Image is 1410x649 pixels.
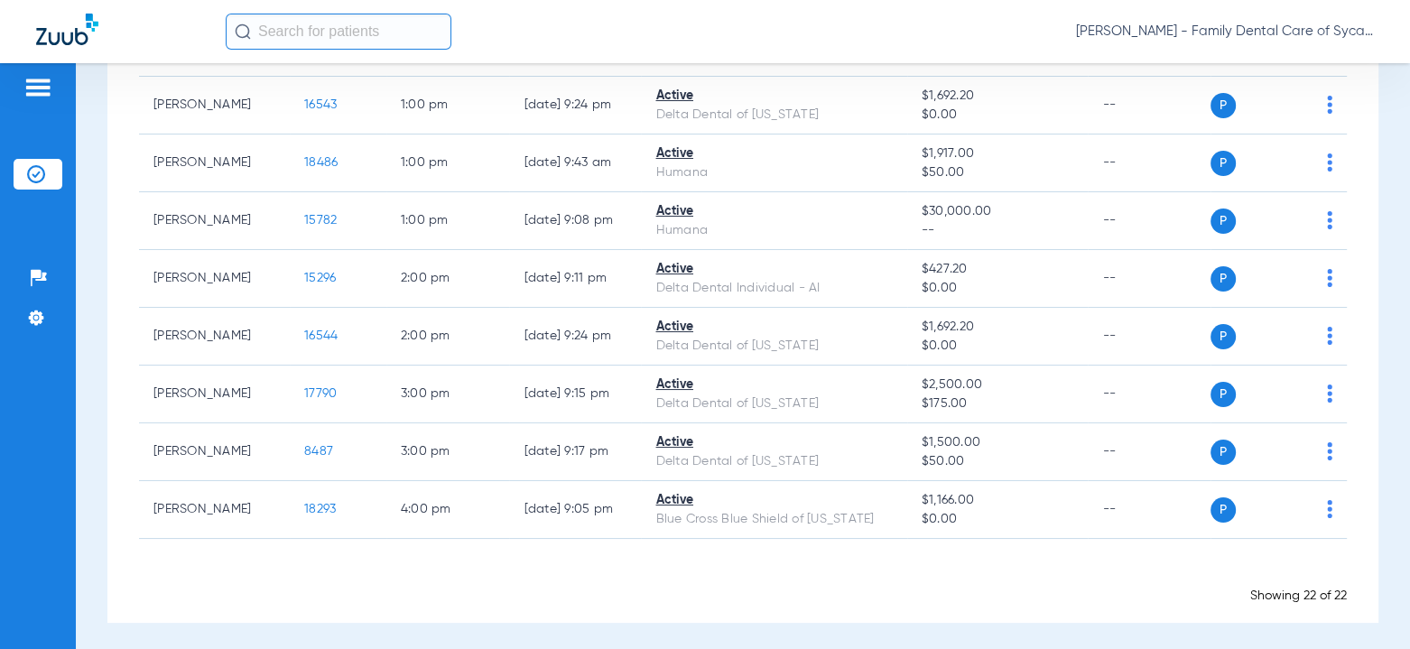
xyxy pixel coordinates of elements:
span: P [1211,324,1236,349]
td: [DATE] 9:15 PM [509,366,641,423]
td: 1:00 PM [386,134,510,192]
span: P [1211,497,1236,523]
td: -- [1088,481,1210,539]
img: group-dot-blue.svg [1327,211,1332,229]
span: P [1211,266,1236,292]
div: Active [655,375,892,394]
span: $0.00 [922,279,1074,298]
input: Search for patients [226,14,451,50]
span: $1,166.00 [922,491,1074,510]
div: Delta Dental of [US_STATE] [655,106,892,125]
span: $1,692.20 [922,318,1074,337]
span: -- [922,221,1074,240]
div: Humana [655,163,892,182]
span: 17790 [304,387,337,400]
span: $427.20 [922,260,1074,279]
div: Active [655,318,892,337]
span: 15296 [304,272,336,284]
div: Active [655,491,892,510]
span: 15782 [304,214,337,227]
td: 4:00 PM [386,481,510,539]
td: [PERSON_NAME] [139,481,290,539]
td: [DATE] 9:43 AM [509,134,641,192]
td: [DATE] 9:08 PM [509,192,641,250]
span: [PERSON_NAME] - Family Dental Care of Sycamore [1076,23,1374,41]
img: group-dot-blue.svg [1327,385,1332,403]
div: Blue Cross Blue Shield of [US_STATE] [655,510,892,529]
div: Active [655,202,892,221]
span: $1,917.00 [922,144,1074,163]
img: group-dot-blue.svg [1327,442,1332,460]
span: 16543 [304,98,337,111]
span: $175.00 [922,394,1074,413]
td: [DATE] 9:17 PM [509,423,641,481]
td: 3:00 PM [386,366,510,423]
div: Active [655,433,892,452]
td: [PERSON_NAME] [139,366,290,423]
img: group-dot-blue.svg [1327,153,1332,172]
span: $50.00 [922,163,1074,182]
span: $1,500.00 [922,433,1074,452]
span: $2,500.00 [922,375,1074,394]
td: [PERSON_NAME] [139,134,290,192]
span: 18293 [304,503,336,515]
td: [PERSON_NAME] [139,192,290,250]
span: $0.00 [922,337,1074,356]
img: group-dot-blue.svg [1327,269,1332,287]
span: P [1211,93,1236,118]
span: 18486 [304,156,338,169]
div: Active [655,87,892,106]
span: Showing 22 of 22 [1250,589,1347,602]
div: Active [655,144,892,163]
td: [PERSON_NAME] [139,77,290,134]
td: [DATE] 9:24 PM [509,308,641,366]
span: 8487 [304,445,333,458]
td: [PERSON_NAME] [139,308,290,366]
td: -- [1088,308,1210,366]
div: Active [655,260,892,279]
td: -- [1088,423,1210,481]
span: $50.00 [922,452,1074,471]
td: -- [1088,192,1210,250]
td: 2:00 PM [386,250,510,308]
div: Humana [655,221,892,240]
div: Delta Dental of [US_STATE] [655,337,892,356]
img: Zuub Logo [36,14,98,45]
td: 1:00 PM [386,77,510,134]
img: Search Icon [235,23,251,40]
td: -- [1088,366,1210,423]
td: 2:00 PM [386,308,510,366]
td: [PERSON_NAME] [139,423,290,481]
span: P [1211,151,1236,176]
div: Delta Dental Individual - AI [655,279,892,298]
td: -- [1088,77,1210,134]
td: -- [1088,250,1210,308]
td: [PERSON_NAME] [139,250,290,308]
div: Delta Dental of [US_STATE] [655,452,892,471]
img: group-dot-blue.svg [1327,96,1332,114]
span: $0.00 [922,510,1074,529]
td: 3:00 PM [386,423,510,481]
td: [DATE] 9:05 PM [509,481,641,539]
img: group-dot-blue.svg [1327,327,1332,345]
img: hamburger-icon [23,77,52,98]
td: -- [1088,134,1210,192]
span: P [1211,382,1236,407]
span: P [1211,440,1236,465]
span: 16544 [304,329,338,342]
td: [DATE] 9:11 PM [509,250,641,308]
span: $0.00 [922,106,1074,125]
div: Delta Dental of [US_STATE] [655,394,892,413]
span: $1,692.20 [922,87,1074,106]
span: $30,000.00 [922,202,1074,221]
img: group-dot-blue.svg [1327,500,1332,518]
td: 1:00 PM [386,192,510,250]
td: [DATE] 9:24 PM [509,77,641,134]
span: P [1211,209,1236,234]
